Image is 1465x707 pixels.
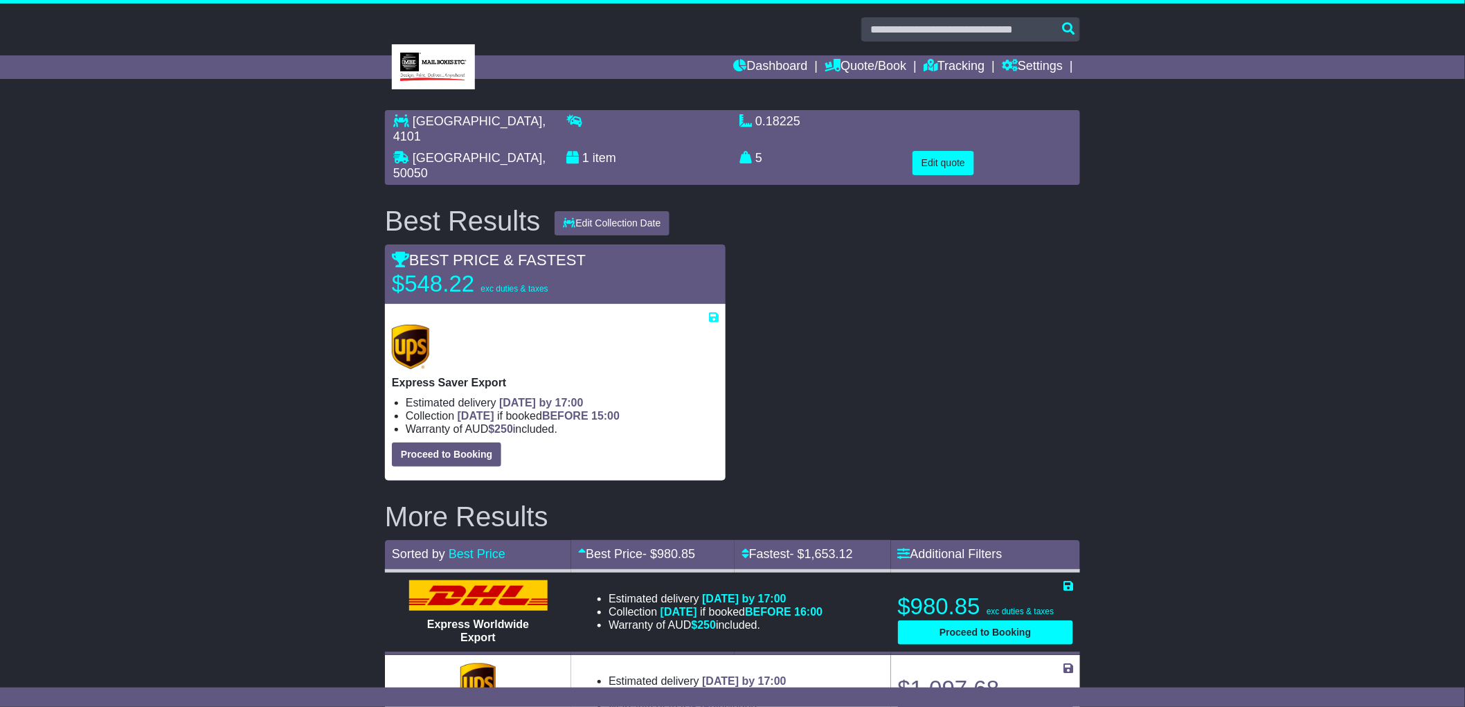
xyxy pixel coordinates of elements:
span: [DATE] by 17:00 [499,397,584,409]
p: $548.22 [392,270,565,298]
span: item [593,151,616,165]
span: [DATE] by 17:00 [702,675,787,687]
h2: More Results [385,501,1080,532]
p: $1,097.68 [898,675,1073,703]
li: Warranty of AUD included. [609,618,823,632]
span: if booked [458,410,620,422]
span: [DATE] [660,606,697,618]
span: - $ [642,547,695,561]
img: UPS (new): Express Saver Export [392,325,429,369]
span: 1,653.12 [805,547,853,561]
button: Proceed to Booking [898,620,1073,645]
li: Collection [406,409,719,422]
span: [GEOGRAPHIC_DATA] [413,114,542,128]
span: 0.18225 [755,114,800,128]
span: [DATE] [458,410,494,422]
span: 15:00 [591,410,620,422]
img: DHL: Express Worldwide Export [409,580,548,611]
span: 980.85 [657,547,695,561]
span: [GEOGRAPHIC_DATA] [413,151,542,165]
li: Estimated delivery [609,674,823,688]
a: Settings [1002,55,1063,79]
span: 5 [755,151,762,165]
span: BEFORE [542,410,588,422]
span: , 4101 [393,114,546,143]
span: , 50050 [393,151,546,180]
li: Warranty of AUD included. [406,422,719,436]
a: Dashboard [734,55,808,79]
span: 1 [582,151,589,165]
span: if booked [660,606,823,618]
a: Quote/Book [825,55,906,79]
span: $ [692,619,717,631]
span: 250 [698,619,717,631]
span: 250 [494,423,513,435]
img: UPS (new): Expedited Export [460,663,495,705]
span: Express Worldwide Export [427,618,529,643]
li: Collection [609,605,823,618]
a: Fastest- $1,653.12 [742,547,853,561]
button: Edit quote [913,151,974,175]
span: - $ [790,547,853,561]
a: Additional Filters [898,547,1003,561]
img: MBE West End [392,44,475,89]
span: exc duties & taxes [987,607,1054,616]
li: Estimated delivery [609,592,823,605]
span: 16:00 [794,606,823,618]
a: Tracking [924,55,985,79]
span: BEST PRICE & FASTEST [392,251,586,269]
p: Express Saver Export [392,376,719,389]
button: Proceed to Booking [392,442,501,467]
button: Edit Collection Date [555,211,670,235]
p: $980.85 [898,593,1073,620]
a: Best Price- $980.85 [578,547,695,561]
li: Estimated delivery [406,396,719,409]
span: $ [488,423,513,435]
span: Sorted by [392,547,445,561]
span: [DATE] by 17:00 [702,593,787,605]
div: Best Results [378,206,548,236]
span: exc duties & taxes [480,284,548,294]
a: Best Price [449,547,505,561]
span: BEFORE [745,606,791,618]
